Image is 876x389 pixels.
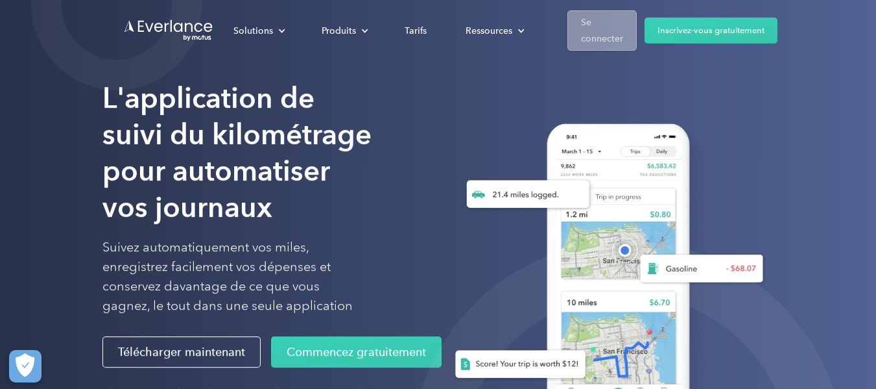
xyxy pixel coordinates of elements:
a: Inscrivez-vous gratuitement [645,18,777,44]
font: Produits [322,25,356,36]
div: Produits [309,19,379,42]
font: Inscrivez-vous gratuitement [657,25,764,35]
a: Commencez gratuitement [271,336,442,368]
div: Solutions [220,19,296,42]
font: Se connecter [581,17,623,44]
a: Télécharger maintenant [102,336,261,368]
font: Ressources [466,25,512,36]
a: Se connecter [567,10,637,51]
a: Accéder à la page d'accueil [123,19,214,42]
font: Télécharger maintenant [118,345,245,358]
font: Solutions [233,25,273,36]
a: Tarifs [392,19,440,42]
button: Cookies Settings [9,350,41,383]
div: Ressources [453,19,535,42]
font: Tarifs [405,25,427,36]
font: Suivez automatiquement vos miles, enregistrez facilement vos dépenses et conservez davantage de c... [102,239,353,314]
font: Commencez gratuitement [287,345,426,358]
font: L'application de suivi du kilométrage pour automatiser vos journaux [102,81,372,224]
